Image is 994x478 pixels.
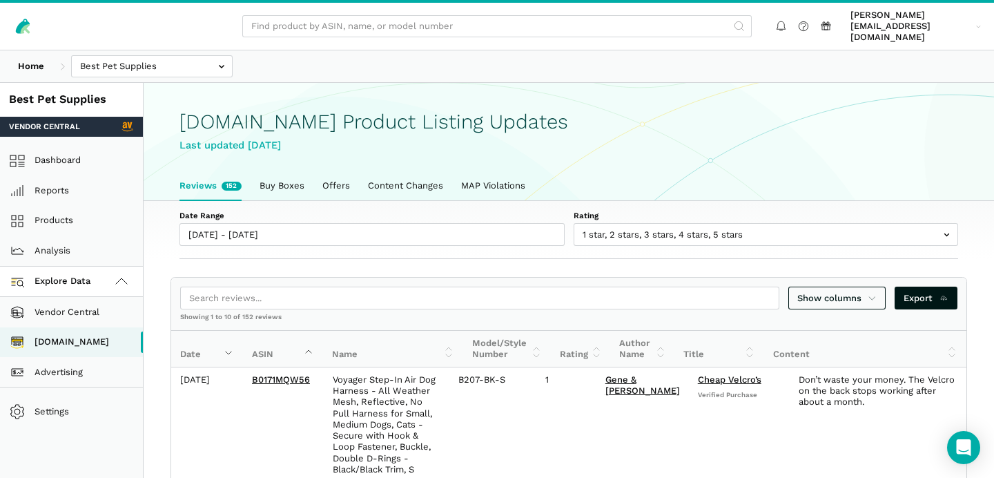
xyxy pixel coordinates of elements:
input: Search reviews... [180,287,779,309]
div: Best Pet Supplies [9,92,134,108]
a: Home [9,55,53,78]
input: Best Pet Supplies [71,55,233,78]
a: MAP Violations [452,171,534,200]
a: Offers [313,171,359,200]
span: Export [904,291,948,305]
a: Export [895,287,957,309]
span: New reviews in the last week [222,182,242,191]
div: Showing 1 to 10 of 152 reviews [171,312,966,330]
span: Show columns [797,291,877,305]
th: Content: activate to sort column ascending [764,331,966,367]
div: Last updated [DATE] [179,137,958,153]
label: Date Range [179,210,565,221]
div: Open Intercom Messenger [947,431,980,464]
label: Rating [574,210,959,221]
th: Author Name: activate to sort column ascending [610,331,674,367]
th: Date: activate to sort column ascending [171,331,243,367]
input: 1 star, 2 stars, 3 stars, 4 stars, 5 stars [574,223,959,246]
a: [PERSON_NAME][EMAIL_ADDRESS][DOMAIN_NAME] [846,8,986,46]
span: Verified Purchase [698,390,781,399]
a: Cheap Velcro’s [698,374,761,385]
a: Buy Boxes [251,171,313,200]
span: [PERSON_NAME][EMAIL_ADDRESS][DOMAIN_NAME] [850,10,971,44]
input: Find product by ASIN, name, or model number [242,15,752,38]
span: Explore Data [14,274,91,290]
a: Reviews152 [170,171,251,200]
a: Content Changes [359,171,452,200]
span: Vendor Central [9,121,80,132]
th: Name: activate to sort column ascending [323,331,463,367]
a: Show columns [788,287,886,309]
th: Rating: activate to sort column ascending [551,331,611,367]
a: B0171MQW56 [252,374,310,385]
th: Model/Style Number: activate to sort column ascending [463,331,551,367]
div: Don’t waste your money. The Velcro on the back stops working after about a month. [799,374,957,408]
th: Title: activate to sort column ascending [674,331,764,367]
a: Gene & [PERSON_NAME] [605,374,680,396]
th: ASIN: activate to sort column ascending [243,331,323,367]
h1: [DOMAIN_NAME] Product Listing Updates [179,111,958,133]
